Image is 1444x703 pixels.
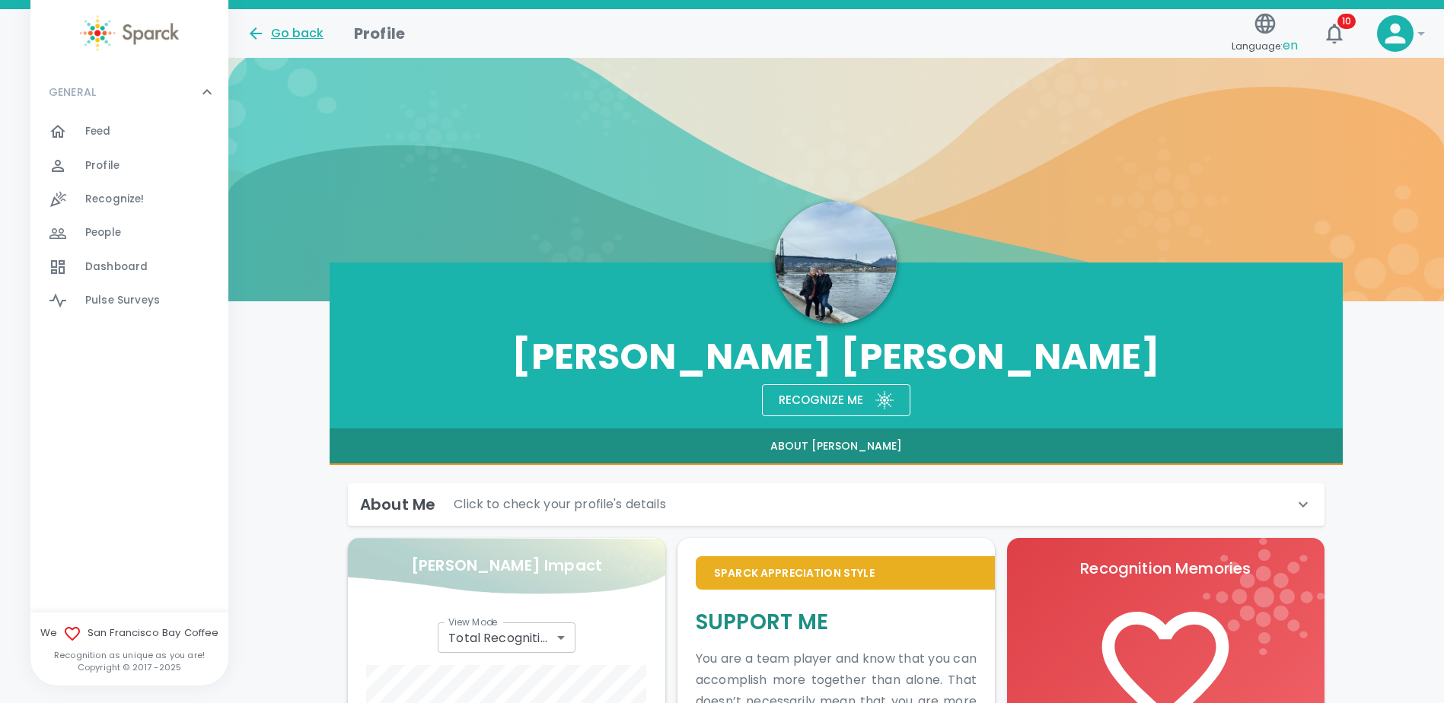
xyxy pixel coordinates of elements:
p: [PERSON_NAME] Impact [411,553,602,577]
span: Recognize! [85,192,145,207]
p: Copyright © 2017 - 2025 [30,661,228,673]
a: Dashboard [30,250,228,284]
span: People [85,225,121,240]
a: Profile [30,149,228,183]
span: Language: [1232,36,1298,56]
div: Total Recognitions [438,622,575,653]
a: Sparck logo [30,15,228,51]
span: Pulse Surveys [85,293,160,308]
div: GENERAL [30,69,228,115]
a: Feed [30,115,228,148]
span: Profile [85,158,120,173]
img: Sparck logo white [875,391,894,409]
p: GENERAL [49,84,96,100]
h5: Support Me [696,608,977,636]
p: Recognition as unique as you are! [30,649,228,661]
p: Click to check your profile's details [454,495,666,514]
button: Go back [247,24,324,43]
div: full width tabs [330,428,1343,465]
button: Language:en [1226,7,1304,61]
div: About MeClick to check your profile's details [348,483,1324,526]
span: 10 [1337,14,1356,29]
p: Recognition Memories [1025,556,1306,581]
span: en [1283,37,1298,54]
div: Recognize me [767,378,863,410]
h3: [PERSON_NAME] [PERSON_NAME] [330,336,1343,378]
button: 10 [1316,15,1353,52]
img: logo [1203,538,1324,655]
span: We San Francisco Bay Coffee [30,625,228,643]
span: Dashboard [85,259,148,275]
a: Pulse Surveys [30,284,228,317]
img: Sparck logo [80,15,179,51]
h1: Profile [354,21,405,46]
button: Recognize meSparck logo white [762,384,910,416]
img: Picture of Anna Belle Heredia [775,202,897,323]
div: GENERAL [30,115,228,323]
label: View Mode [448,616,498,628]
p: Sparck Appreciation Style [714,565,977,581]
h6: About Me [360,492,435,517]
span: Feed [85,124,111,139]
button: About [PERSON_NAME] [330,428,1343,465]
a: People [30,216,228,250]
a: Recognize! [30,183,228,216]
